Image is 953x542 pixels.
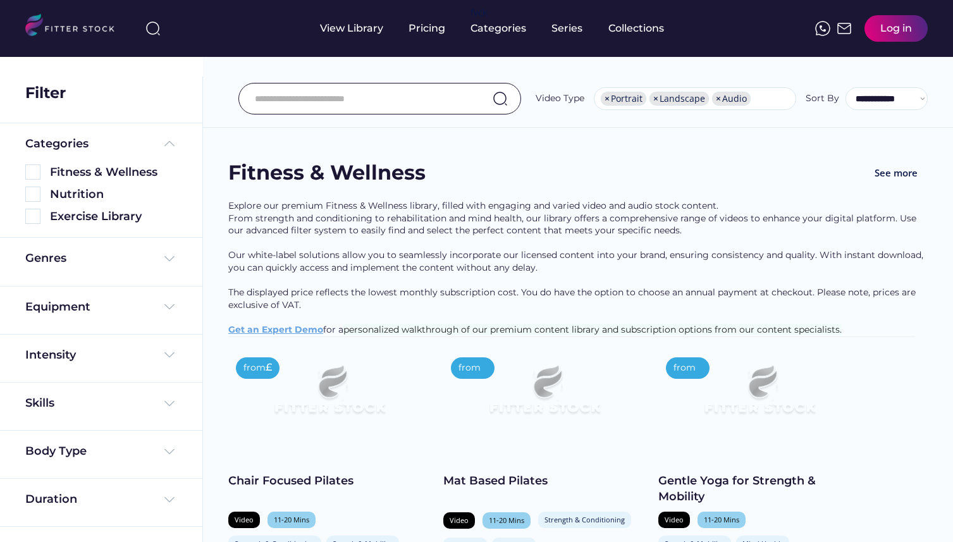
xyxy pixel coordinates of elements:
[50,187,177,202] div: Nutrition
[25,250,66,266] div: Genres
[649,92,709,106] li: Landscape
[320,22,383,35] div: View Library
[673,362,696,374] div: from
[25,136,89,152] div: Categories
[162,251,177,266] img: Frame%20%284%29.svg
[343,324,842,335] span: personalized walkthrough of our premium content library and subscription options from our content...
[712,92,751,106] li: Audio
[464,350,625,441] img: Frame%2079%20%281%29.svg
[25,82,66,104] div: Filter
[493,91,508,106] img: search-normal.svg
[50,209,177,225] div: Exercise Library
[409,22,445,35] div: Pricing
[228,324,323,335] a: Get an Expert Demo
[470,22,526,35] div: Categories
[704,515,739,524] div: 11-20 Mins
[162,444,177,459] img: Frame%20%284%29.svg
[25,347,76,363] div: Intensity
[274,515,309,524] div: 11-20 Mins
[25,164,40,180] img: Rectangle%205126.svg
[450,515,469,525] div: Video
[228,200,928,336] div: Explore our premium Fitness & Wellness library, filled with engaging and varied video and audio s...
[806,92,839,105] div: Sort By
[162,492,177,507] img: Frame%20%284%29.svg
[162,396,177,411] img: Frame%20%284%29.svg
[25,395,57,411] div: Skills
[25,299,90,315] div: Equipment
[243,362,266,374] div: from
[608,22,664,35] div: Collections
[653,94,658,103] span: ×
[658,473,861,505] div: Gentle Yoga for Strength & Mobility
[266,360,272,374] div: £
[880,22,912,35] div: Log in
[25,443,87,459] div: Body Type
[605,94,610,103] span: ×
[145,21,161,36] img: search-normal%203.svg
[601,92,646,106] li: Portrait
[25,491,77,507] div: Duration
[665,515,684,524] div: Video
[162,299,177,314] img: Frame%20%284%29.svg
[489,515,524,525] div: 11-20 Mins
[443,473,646,489] div: Mat Based Pilates
[864,159,928,187] button: See more
[228,473,431,489] div: Chair Focused Pilates
[249,350,410,441] img: Frame%2079%20%281%29.svg
[470,6,487,19] div: fvck
[25,209,40,224] img: Rectangle%205126.svg
[837,21,852,36] img: Frame%2051.svg
[25,187,40,202] img: Rectangle%205126.svg
[228,286,918,311] span: The displayed price reflects the lowest monthly subscription cost. You do have the option to choo...
[679,350,840,441] img: Frame%2079%20%281%29.svg
[228,159,426,187] div: Fitness & Wellness
[536,92,584,105] div: Video Type
[25,14,125,40] img: LOGO.svg
[544,515,625,524] div: Strength & Conditioning
[716,94,721,103] span: ×
[458,362,481,374] div: from
[162,347,177,362] img: Frame%20%284%29.svg
[162,136,177,151] img: Frame%20%285%29.svg
[815,21,830,36] img: meteor-icons_whatsapp%20%281%29.svg
[50,164,177,180] div: Fitness & Wellness
[235,515,254,524] div: Video
[551,22,583,35] div: Series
